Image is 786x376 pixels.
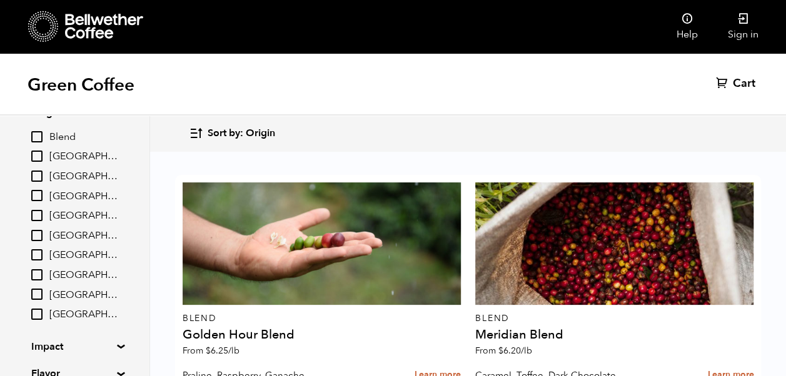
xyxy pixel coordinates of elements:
[31,171,43,182] input: [GEOGRAPHIC_DATA]
[49,308,118,322] span: [GEOGRAPHIC_DATA]
[31,210,43,221] input: [GEOGRAPHIC_DATA]
[183,345,239,357] span: From
[31,230,43,241] input: [GEOGRAPHIC_DATA]
[31,190,43,201] input: [GEOGRAPHIC_DATA]
[49,170,118,184] span: [GEOGRAPHIC_DATA]
[183,314,461,323] p: Blend
[31,339,118,354] summary: Impact
[49,289,118,302] span: [GEOGRAPHIC_DATA]
[49,209,118,223] span: [GEOGRAPHIC_DATA]
[49,150,118,164] span: [GEOGRAPHIC_DATA]
[206,345,239,357] bdi: 6.25
[28,74,134,96] h1: Green Coffee
[733,76,755,91] span: Cart
[189,119,275,148] button: Sort by: Origin
[31,131,43,142] input: Blend
[49,249,118,262] span: [GEOGRAPHIC_DATA]
[31,269,43,280] input: [GEOGRAPHIC_DATA]
[498,345,503,357] span: $
[208,127,275,141] span: Sort by: Origin
[475,329,753,341] h4: Meridian Blend
[31,309,43,320] input: [GEOGRAPHIC_DATA]
[49,269,118,282] span: [GEOGRAPHIC_DATA]
[521,345,532,357] span: /lb
[498,345,532,357] bdi: 6.20
[49,190,118,204] span: [GEOGRAPHIC_DATA]
[475,314,753,323] p: Blend
[49,229,118,243] span: [GEOGRAPHIC_DATA]
[31,289,43,300] input: [GEOGRAPHIC_DATA]
[475,345,532,357] span: From
[206,345,211,357] span: $
[31,249,43,260] input: [GEOGRAPHIC_DATA]
[49,131,118,144] span: Blend
[716,76,758,91] a: Cart
[228,345,239,357] span: /lb
[31,151,43,162] input: [GEOGRAPHIC_DATA]
[183,329,461,341] h4: Golden Hour Blend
